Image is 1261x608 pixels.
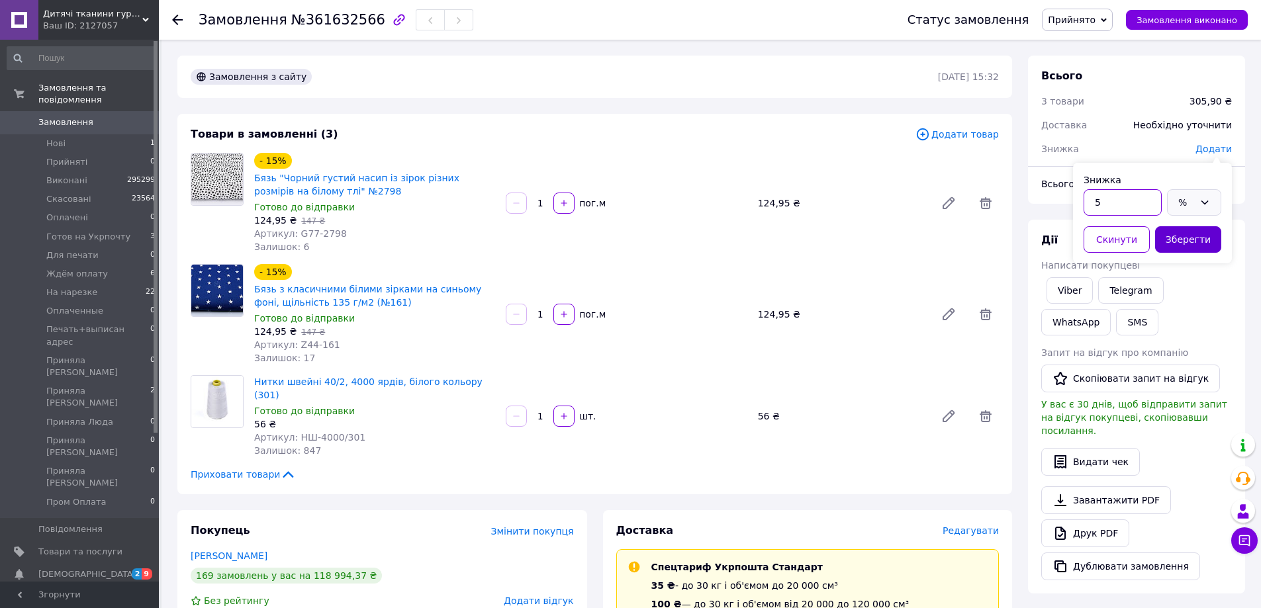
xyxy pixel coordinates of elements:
span: Оплачені [46,212,88,224]
span: Замовлення та повідомлення [38,82,159,106]
span: Написати покупцеві [1041,260,1140,271]
span: 0 [150,249,155,261]
div: 56 ₴ [254,417,495,431]
span: Повідомлення [38,523,103,535]
span: Додати відгук [504,595,573,606]
a: Редагувати [935,301,962,327]
span: Запит на відгук про компанію [1041,347,1188,358]
button: Дублювати замовлення [1041,552,1200,580]
span: 23564 [132,193,155,205]
span: Виконані [46,175,87,187]
span: Залишок: 6 [254,241,310,252]
time: [DATE] 15:32 [938,71,999,82]
span: Скасовані [46,193,91,205]
button: Зберегти [1155,226,1221,253]
span: 147 ₴ [301,327,325,337]
span: Видалити [972,190,999,216]
div: 124,95 ₴ [753,194,930,212]
span: Артикул: НШ-4000/301 [254,432,365,443]
span: Залишок: 17 [254,353,315,363]
span: У вас є 30 днів, щоб відправити запит на відгук покупцеві, скопіювавши посилання. [1041,399,1227,436]
span: 0 [150,496,155,508]
span: 0 [150,212,155,224]
span: 1 [150,138,155,150]
div: 124,95 ₴ [753,305,930,324]
span: 0 [150,416,155,428]
div: Необхідно уточнити [1125,110,1240,140]
span: Для печати [46,249,99,261]
img: Бязь з класичними білими зірками на синьому фоні, щільність 135 г/м2 (№161) [191,265,243,316]
span: Приховати товари [191,468,296,481]
div: % [1178,195,1194,210]
span: Доставка [616,524,674,537]
span: 9 [142,568,152,580]
a: Завантажити PDF [1041,486,1171,514]
span: Готово до відправки [254,406,355,416]
span: Без рейтингу [204,595,269,606]
span: 22 [146,286,155,298]
div: Замовлення з сайту [191,69,312,85]
span: Готов на Укрпочту [46,231,130,243]
div: - 15% [254,153,292,169]
div: Повернутися назад [172,13,183,26]
span: Редагувати [943,525,999,536]
span: №361632566 [291,12,385,28]
span: 0 [150,435,155,458]
span: 2 [150,385,155,409]
button: SMS [1116,309,1158,335]
span: 124,95 ₴ [254,326,297,337]
span: Додати товар [915,127,999,142]
input: Пошук [7,46,156,70]
div: 305,90 ₴ [1190,95,1232,108]
a: Редагувати [935,403,962,429]
div: - до 30 кг і об'ємом до 20 000 см³ [651,579,910,592]
span: Замовлення [199,12,287,28]
a: Бязь з класичними білими зірками на синьому фоні, щільність 135 г/м2 (№161) [254,284,481,308]
span: Пром Оплата [46,496,106,508]
span: 3 товари [1041,96,1084,107]
div: пог.м [576,308,607,321]
span: Приняла [PERSON_NAME] [46,465,150,489]
span: Залишок: 847 [254,445,321,456]
span: Нові [46,138,66,150]
span: Доставка [1041,120,1087,130]
a: Бязь "Чорний густий насип із зірок різних розмірів на білому тлі" №2798 [254,173,459,196]
span: Знижка [1041,144,1079,154]
span: 3 [150,231,155,243]
span: Ждём оплату [46,268,108,280]
div: шт. [576,410,597,423]
span: Додати [1195,144,1232,154]
span: Замовлення [38,116,93,128]
span: На нарезке [46,286,97,298]
span: 2 [132,568,142,580]
input: 0 [1084,189,1162,216]
div: Ваш ID: 2127057 [43,20,159,32]
span: 6 [150,268,155,280]
a: [PERSON_NAME] [191,550,267,561]
button: Скинути [1084,226,1150,253]
span: Видалити [972,301,999,327]
span: Дитячі тканини гуртом і в роздріб [43,8,142,20]
span: Видалити [972,403,999,429]
span: 0 [150,156,155,168]
span: Всього [1041,69,1082,82]
span: 295299 [127,175,155,187]
span: Покупець [191,524,250,537]
div: 169 замовлень у вас на 118 994,37 ₴ [191,568,382,584]
span: Змінити покупця [491,526,574,537]
div: пог.м [576,196,607,210]
button: Чат з покупцем [1231,527,1258,554]
span: Замовлення виконано [1137,15,1237,25]
span: 0 [150,324,155,347]
span: Прийняті [46,156,87,168]
span: 35 ₴ [651,580,675,591]
div: 56 ₴ [753,407,930,425]
a: Нитки швейні 40/2, 4000 ярдів, білого кольору (301) [254,376,483,400]
span: Печать+выписан адрес [46,324,150,347]
span: 0 [150,305,155,317]
a: WhatsApp [1041,309,1111,335]
span: Артикул: G77-2798 [254,228,347,239]
span: Приняла Люда [46,416,113,428]
span: Спецтариф Укрпошта Стандарт [651,562,823,572]
span: Товари та послуги [38,546,122,558]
